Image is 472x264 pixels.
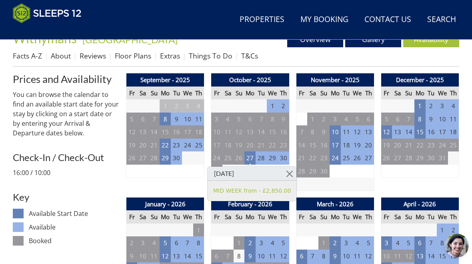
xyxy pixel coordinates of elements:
[437,125,448,139] td: 17
[244,151,256,165] td: 27
[414,151,426,165] td: 29
[13,3,82,23] img: Sleeps 12
[437,236,448,250] td: 8
[211,151,222,165] td: 24
[352,151,363,165] td: 26
[352,125,363,139] td: 12
[126,125,138,139] td: 12
[392,139,403,152] td: 20
[318,236,330,250] td: 1
[193,99,204,113] td: 4
[160,236,171,250] td: 5
[381,87,392,100] th: Fr
[296,73,374,87] th: November - 2025
[426,113,437,126] td: 9
[126,250,138,263] td: 9
[137,210,148,224] th: Sa
[160,113,171,126] td: 8
[352,87,363,100] th: We
[448,210,459,224] th: Th
[137,236,148,250] td: 3
[211,139,222,152] td: 17
[160,210,171,224] th: Mo
[182,113,193,126] td: 10
[193,210,204,224] th: Th
[437,139,448,152] td: 24
[171,139,182,152] td: 23
[182,236,193,250] td: 7
[318,113,330,126] td: 2
[403,87,414,100] th: Su
[234,250,245,263] td: 8
[126,151,138,165] td: 26
[160,87,171,100] th: Mo
[171,151,182,165] td: 30
[307,125,318,139] td: 8
[211,113,222,126] td: 3
[424,11,459,29] a: Search
[426,151,437,165] td: 30
[29,236,120,246] dd: Booked
[267,250,278,263] td: 11
[234,87,245,100] th: Su
[13,152,120,163] h3: Check-In / Check-Out
[341,210,352,224] th: Tu
[403,113,414,126] td: 7
[414,99,426,113] td: 1
[297,11,352,29] a: My Booking
[363,236,374,250] td: 5
[126,236,138,250] td: 2
[381,210,392,224] th: Fr
[160,151,171,165] td: 29
[426,236,437,250] td: 7
[222,210,234,224] th: Sa
[241,51,258,60] a: T&Cs
[341,87,352,100] th: Tu
[278,210,289,224] th: Th
[137,139,148,152] td: 20
[341,125,352,139] td: 11
[392,210,403,224] th: Sa
[13,73,120,85] a: Prices and Availability
[414,210,426,224] th: Mo
[278,113,289,126] td: 9
[448,87,459,100] th: Th
[182,139,193,152] td: 24
[392,250,403,263] td: 11
[352,113,363,126] td: 5
[414,125,426,139] td: 15
[256,87,267,100] th: Tu
[403,236,414,250] td: 5
[126,87,138,100] th: Fr
[182,99,193,113] td: 3
[426,125,437,139] td: 16
[278,139,289,152] td: 23
[307,139,318,152] td: 15
[414,250,426,263] td: 13
[278,250,289,263] td: 12
[363,210,374,224] th: Th
[234,139,245,152] td: 19
[193,236,204,250] td: 8
[437,99,448,113] td: 3
[182,125,193,139] td: 17
[363,113,374,126] td: 6
[381,197,459,211] th: April - 2026
[148,87,160,100] th: Su
[330,210,341,224] th: Mo
[171,125,182,139] td: 16
[267,210,278,224] th: We
[171,210,182,224] th: Tu
[222,125,234,139] td: 11
[426,139,437,152] td: 23
[13,51,42,60] a: Facts A-Z
[307,113,318,126] td: 1
[13,192,120,202] h3: Key
[267,139,278,152] td: 22
[307,165,318,178] td: 29
[244,210,256,224] th: Mo
[256,139,267,152] td: 21
[307,250,318,263] td: 7
[341,250,352,263] td: 10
